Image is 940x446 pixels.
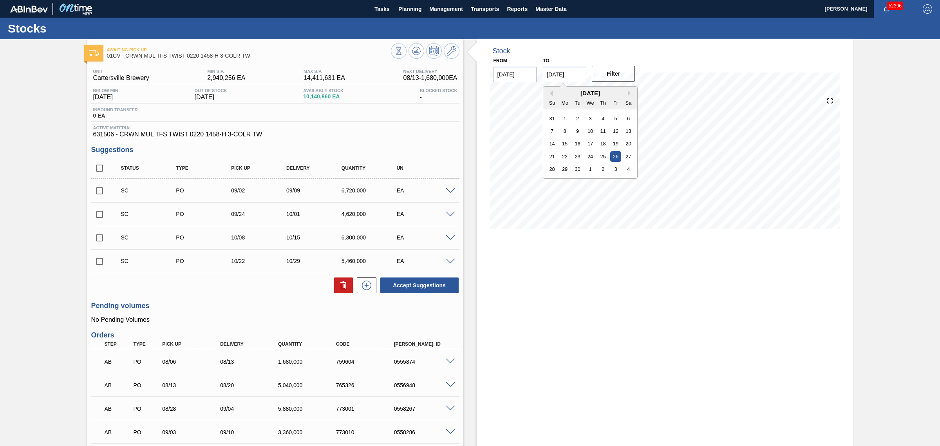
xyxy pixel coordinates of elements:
div: 09/10/2025 [218,429,284,435]
span: Management [429,4,463,14]
div: Purchase order [174,211,237,217]
span: Cartersville Brewery [93,74,149,82]
div: 09/24/2025 [229,211,292,217]
div: Choose Saturday, September 20th, 2025 [623,138,634,149]
div: Choose Thursday, October 2nd, 2025 [598,164,608,174]
div: Choose Saturday, September 27th, 2025 [623,151,634,162]
h3: Suggestions [91,146,459,154]
div: Choose Monday, September 8th, 2025 [560,126,570,136]
button: Stocks Overview [391,43,407,59]
div: Choose Saturday, October 4th, 2025 [623,164,634,174]
div: 6,720,000 [340,187,402,194]
span: Awaiting Pick Up [107,47,391,52]
div: Choose Thursday, September 25th, 2025 [598,151,608,162]
div: Fr [611,97,621,108]
span: Below Min [93,88,118,93]
div: 5,040,000 [276,382,342,388]
div: Mo [560,97,570,108]
div: Choose Tuesday, September 9th, 2025 [572,126,583,136]
div: 773010 [334,429,400,435]
div: Suggestion Created [119,258,182,264]
span: 0 EA [93,113,138,119]
span: 10,140,860 EA [303,94,343,100]
div: 09/04/2025 [218,406,284,412]
div: Choose Friday, September 5th, 2025 [611,113,621,123]
span: 14,411,631 EA [304,74,345,82]
div: Choose Monday, September 29th, 2025 [560,164,570,174]
div: We [585,97,596,108]
div: [PERSON_NAME]. ID [392,341,458,347]
div: EA [395,187,457,194]
div: Sa [623,97,634,108]
span: Master Data [535,4,566,14]
div: Purchase order [174,258,237,264]
span: Active Material [93,125,457,130]
div: Choose Sunday, September 7th, 2025 [547,126,557,136]
div: Choose Sunday, September 21st, 2025 [547,151,557,162]
div: - [418,88,459,101]
p: AB [105,429,132,435]
span: MAX S.P. [304,69,345,74]
div: Th [598,97,608,108]
div: Step [103,341,134,347]
div: Choose Wednesday, October 1st, 2025 [585,164,596,174]
div: Choose Thursday, September 11th, 2025 [598,126,608,136]
div: Awaiting Pick Up [103,377,134,394]
div: Delete Suggestions [330,277,353,293]
div: Choose Saturday, September 6th, 2025 [623,113,634,123]
img: TNhmsLtSVTkK8tSr43FrP2fwEKptu5GPRR3wAAAABJRU5ErkJggg== [10,5,48,13]
div: Choose Monday, September 15th, 2025 [560,138,570,149]
div: Pick up [229,165,292,171]
div: 765326 [334,382,400,388]
div: Choose Tuesday, September 23rd, 2025 [572,151,583,162]
div: 09/02/2025 [229,187,292,194]
div: Choose Tuesday, September 2nd, 2025 [572,113,583,123]
div: Choose Friday, September 12th, 2025 [611,126,621,136]
p: AB [105,382,132,388]
h3: Orders [91,331,459,339]
div: Choose Sunday, September 14th, 2025 [547,138,557,149]
div: 08/28/2025 [160,406,226,412]
div: Choose Sunday, September 28th, 2025 [547,164,557,174]
div: Type [174,165,237,171]
p: No Pending Volumes [91,316,459,323]
span: Transports [471,4,499,14]
div: 08/06/2025 [160,359,226,365]
div: 10/08/2025 [229,234,292,241]
div: [DATE] [543,90,637,96]
div: 0555874 [392,359,458,365]
span: Blocked Stock [420,88,457,93]
span: Reports [507,4,528,14]
div: Choose Monday, September 22nd, 2025 [560,151,570,162]
div: Su [547,97,557,108]
div: 1,680,000 [276,359,342,365]
label: to [543,58,549,63]
div: Choose Friday, September 19th, 2025 [611,138,621,149]
span: 52396 [887,2,903,10]
div: 759604 [334,359,400,365]
div: Delivery [218,341,284,347]
div: month 2025-09 [546,112,635,176]
div: Choose Wednesday, September 10th, 2025 [585,126,596,136]
input: mm/dd/yyyy [493,67,537,82]
h1: Stocks [8,24,147,33]
div: 6,300,000 [340,234,402,241]
button: Schedule Inventory [426,43,442,59]
div: EA [395,258,457,264]
div: Quantity [276,341,342,347]
span: [DATE] [195,94,227,101]
div: Purchase order [174,234,237,241]
div: Choose Friday, September 26th, 2025 [611,151,621,162]
button: Accept Suggestions [380,277,459,293]
div: 5,880,000 [276,406,342,412]
button: Notifications [874,4,899,15]
div: 0558286 [392,429,458,435]
img: Ícone [89,50,99,56]
div: 10/22/2025 [229,258,292,264]
div: Status [119,165,182,171]
div: 0556948 [392,382,458,388]
div: 4,620,000 [340,211,402,217]
div: 3,360,000 [276,429,342,435]
img: Logout [923,4,932,14]
span: 2,940,256 EA [207,74,245,82]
